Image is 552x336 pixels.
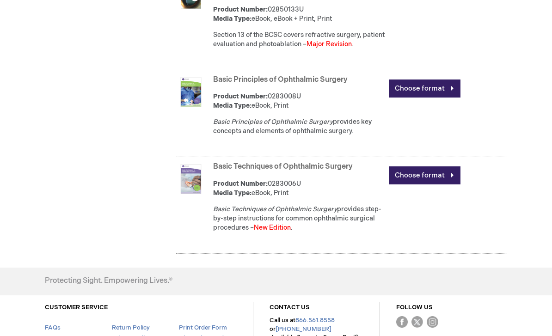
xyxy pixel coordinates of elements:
[213,5,385,24] div: 02850133U eBook, eBook + Print, Print
[213,205,385,232] div: provides step-by-step instructions for common ophthalmic surgical procedures – .
[45,324,61,331] a: FAQs
[213,189,251,197] strong: Media Type:
[254,224,291,232] font: New Edition
[411,316,423,328] img: Twitter
[213,180,268,188] strong: Product Number:
[213,162,353,171] a: Basic Techniques of Ophthalmic Surgery
[45,304,108,311] a: CUSTOMER SERVICE
[213,117,385,136] p: provides key concepts and elements of ophthalmic surgery.
[396,316,408,328] img: Facebook
[213,92,268,100] strong: Product Number:
[213,179,385,198] div: 0283006U eBook, Print
[307,40,352,48] font: Major Revision
[213,102,251,110] strong: Media Type:
[213,118,333,126] em: Basic Principles of Ophthalmic Surgery
[270,304,310,311] a: CONTACT US
[427,316,438,328] img: instagram
[179,324,227,331] a: Print Order Form
[213,6,268,13] strong: Product Number:
[389,166,460,184] a: Choose format
[45,277,172,285] h4: Protecting Sight. Empowering Lives.®
[396,304,433,311] a: FOLLOW US
[213,31,385,49] div: Section 13 of the BCSC covers refractive surgery, patient evaluation and photoablation – .
[295,317,335,324] a: 866.561.8558
[213,92,385,110] div: 0283008U eBook, Print
[176,164,206,194] img: Basic Techniques of Ophthalmic Surgery
[213,205,337,213] em: Basic Techniques of Ophthalmic Surgery
[213,75,348,84] a: Basic Principles of Ophthalmic Surgery
[213,15,251,23] strong: Media Type:
[176,77,206,107] img: Basic Principles of Ophthalmic Surgery
[276,325,331,333] a: [PHONE_NUMBER]
[112,324,150,331] a: Return Policy
[389,79,460,98] a: Choose format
